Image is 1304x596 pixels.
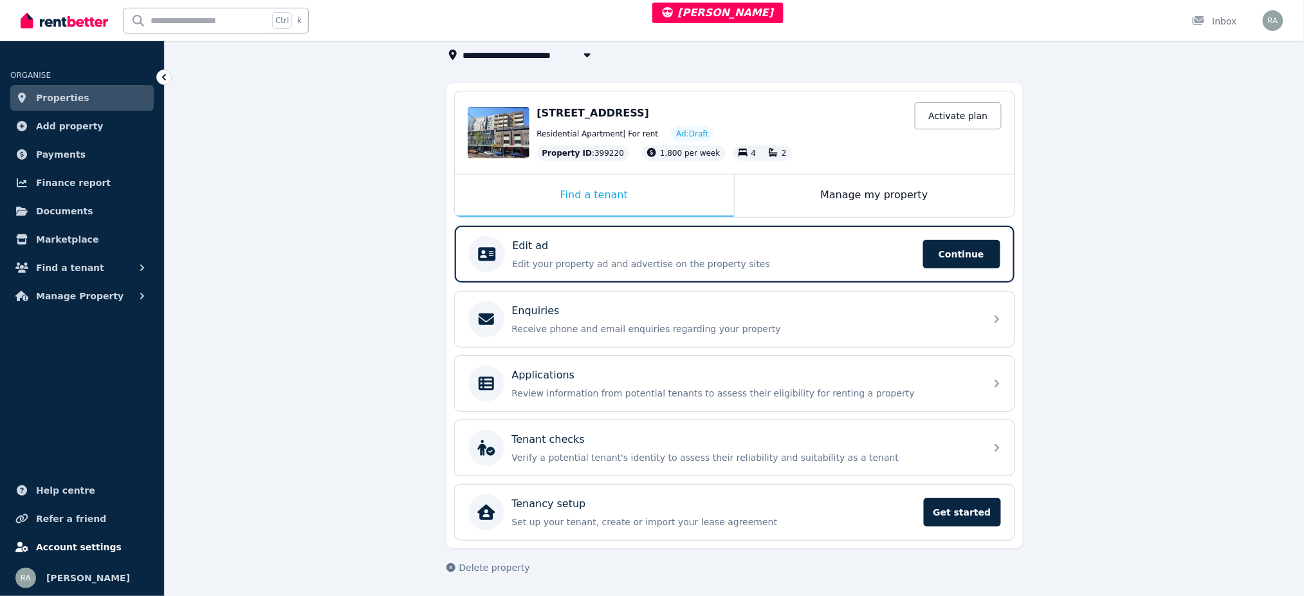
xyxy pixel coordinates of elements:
[455,226,1015,283] a: Edit adEdit your property ad and advertise on the property sitesContinue
[512,322,978,335] p: Receive phone and email enquiries regarding your property
[455,292,1015,347] a: EnquiriesReceive phone and email enquiries regarding your property
[1192,15,1237,28] div: Inbox
[660,149,720,158] span: 1,800 per week
[446,561,530,574] button: Delete property
[36,511,106,526] span: Refer a friend
[513,238,549,254] p: Edit ad
[36,203,93,219] span: Documents
[1263,10,1283,31] img: Rochelle Alvarez
[21,11,108,30] img: RentBetter
[10,506,154,532] a: Refer a friend
[36,147,86,162] span: Payments
[36,90,89,106] span: Properties
[512,516,916,528] p: Set up your tenant, create or import your lease agreement
[512,303,560,319] p: Enquiries
[36,260,104,275] span: Find a tenant
[46,570,130,586] span: [PERSON_NAME]
[537,145,630,161] div: : 399220
[10,142,154,167] a: Payments
[751,149,757,158] span: 4
[10,71,51,80] span: ORGANISE
[512,368,575,383] p: Applications
[10,198,154,224] a: Documents
[10,170,154,196] a: Finance report
[36,539,122,555] span: Account settings
[676,129,708,139] span: Ad: Draft
[512,432,585,447] p: Tenant checks
[459,561,530,574] span: Delete property
[10,534,154,560] a: Account settings
[915,102,1001,129] a: Activate plan
[663,6,774,19] span: [PERSON_NAME]
[272,12,292,29] span: Ctrl
[36,175,111,191] span: Finance report
[512,387,978,400] p: Review information from potential tenants to assess their eligibility for renting a property
[537,129,659,139] span: Residential Apartment | For rent
[923,240,1000,268] span: Continue
[10,283,154,309] button: Manage Property
[455,420,1015,476] a: Tenant checksVerify a potential tenant's identity to assess their reliability and suitability as ...
[36,483,95,498] span: Help centre
[782,149,787,158] span: 2
[513,257,915,270] p: Edit your property ad and advertise on the property sites
[455,174,734,217] div: Find a tenant
[735,174,1015,217] div: Manage my property
[10,227,154,252] a: Marketplace
[10,478,154,503] a: Help centre
[10,255,154,281] button: Find a tenant
[512,451,978,464] p: Verify a potential tenant's identity to assess their reliability and suitability as a tenant
[537,107,650,119] span: [STREET_ADDRESS]
[15,568,36,588] img: Rochelle Alvarez
[10,85,154,111] a: Properties
[542,148,592,158] span: Property ID
[36,232,98,247] span: Marketplace
[455,356,1015,411] a: ApplicationsReview information from potential tenants to assess their eligibility for renting a p...
[924,498,1001,526] span: Get started
[10,113,154,139] a: Add property
[36,288,124,304] span: Manage Property
[36,118,104,134] span: Add property
[297,15,302,26] span: k
[512,496,586,512] p: Tenancy setup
